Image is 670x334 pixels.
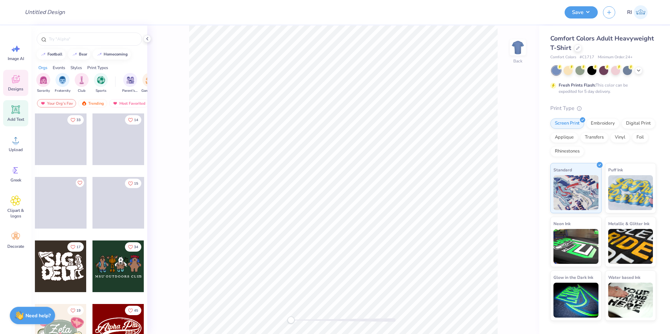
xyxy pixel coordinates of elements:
div: Accessibility label [288,317,295,324]
div: filter for Game Day [141,73,157,94]
img: trend_line.gif [40,52,46,57]
span: Clipart & logos [4,208,27,219]
input: Try "Alpha" [48,36,137,43]
span: 19 [76,309,81,312]
span: 15 [134,182,138,185]
span: Minimum Order: 24 + [598,54,633,60]
button: filter button [55,73,70,94]
span: RI [627,8,632,16]
img: trend_line.gif [72,52,77,57]
button: Like [76,179,84,187]
img: Renz Ian Igcasenza [634,5,648,19]
div: Orgs [38,65,47,71]
div: filter for Sorority [36,73,50,94]
img: Glow in the Dark Ink [553,283,598,318]
button: Save [565,6,598,18]
div: Vinyl [610,132,630,143]
img: Metallic & Glitter Ink [608,229,653,264]
span: Neon Ink [553,220,571,227]
img: trend_line.gif [97,52,102,57]
button: bear [68,49,90,60]
span: Sports [96,88,106,94]
div: Embroidery [586,118,619,129]
span: Designs [8,86,23,92]
button: Like [125,179,141,188]
div: bear [79,52,87,56]
div: Your Org's Fav [37,99,76,107]
span: Image AI [8,56,24,61]
button: filter button [141,73,157,94]
img: Puff Ink [608,175,653,210]
div: This color can be expedited for 5 day delivery. [559,82,645,95]
span: 14 [134,118,138,122]
div: Screen Print [550,118,584,129]
span: Parent's Weekend [122,88,138,94]
div: Foil [632,132,648,143]
span: Comfort Colors [550,54,576,60]
span: 33 [76,118,81,122]
span: Upload [9,147,23,153]
div: filter for Sports [94,73,108,94]
span: Glow in the Dark Ink [553,274,593,281]
img: Neon Ink [553,229,598,264]
div: football [47,52,62,56]
strong: Need help? [25,312,51,319]
img: trending.gif [81,101,87,106]
span: Metallic & Glitter Ink [608,220,649,227]
button: filter button [36,73,50,94]
span: Game Day [141,88,157,94]
span: # C1717 [580,54,594,60]
button: filter button [75,73,89,94]
img: most_fav.gif [40,101,46,106]
span: Add Text [7,117,24,122]
div: Rhinestones [550,146,584,157]
div: Trending [78,99,107,107]
img: Sports Image [97,76,105,84]
span: Sorority [37,88,50,94]
a: RI [624,5,651,19]
div: filter for Fraternity [55,73,70,94]
div: Back [513,58,522,64]
button: homecoming [93,49,131,60]
button: Like [125,242,141,252]
div: Styles [70,65,82,71]
span: 34 [134,245,138,249]
div: Print Types [87,65,108,71]
input: Untitled Design [19,5,70,19]
span: Fraternity [55,88,70,94]
img: Sorority Image [39,76,47,84]
button: Like [125,115,141,125]
img: Water based Ink [608,283,653,318]
div: filter for Parent's Weekend [122,73,138,94]
button: Like [67,115,84,125]
div: Print Type [550,104,656,112]
button: Like [67,242,84,252]
span: Puff Ink [608,166,623,173]
img: Parent's Weekend Image [126,76,134,84]
div: Applique [550,132,578,143]
button: Like [125,306,141,315]
button: football [37,49,66,60]
img: Back [511,40,525,54]
strong: Fresh Prints Flash: [559,82,596,88]
img: most_fav.gif [112,101,118,106]
span: Club [78,88,85,94]
span: Standard [553,166,572,173]
img: Game Day Image [146,76,154,84]
span: Greek [10,177,21,183]
span: 45 [134,309,138,312]
img: Fraternity Image [59,76,66,84]
div: Transfers [580,132,608,143]
button: filter button [122,73,138,94]
div: filter for Club [75,73,89,94]
button: Like [67,306,84,315]
img: Standard [553,175,598,210]
span: Decorate [7,244,24,249]
img: Club Image [78,76,85,84]
span: Water based Ink [608,274,640,281]
span: Comfort Colors Adult Heavyweight T-Shirt [550,34,654,52]
div: homecoming [104,52,128,56]
div: Digital Print [621,118,655,129]
span: 17 [76,245,81,249]
div: Events [53,65,65,71]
